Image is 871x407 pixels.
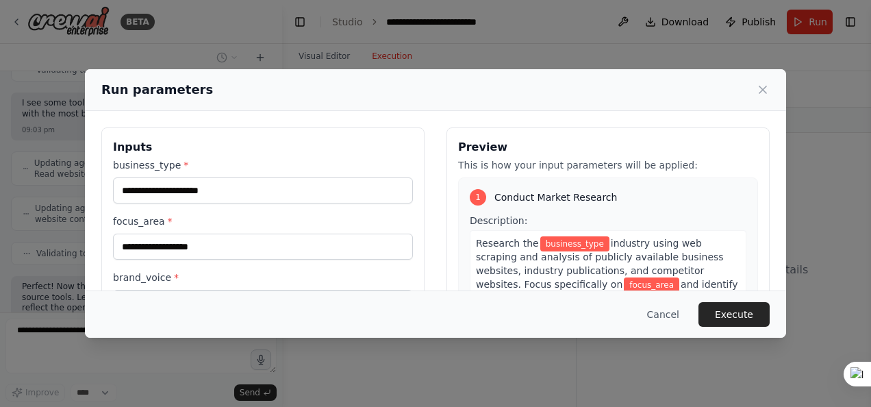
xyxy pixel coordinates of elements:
[113,214,413,228] label: focus_area
[458,139,758,156] h3: Preview
[636,302,690,327] button: Cancel
[113,158,413,172] label: business_type
[113,271,413,284] label: brand_voice
[698,302,770,327] button: Execute
[458,158,758,172] p: This is how your input parameters will be applied:
[476,238,724,290] span: industry using web scraping and analysis of publicly available business websites, industry public...
[476,238,539,249] span: Research the
[113,139,413,156] h3: Inputs
[624,277,679,293] span: Variable: focus_area
[470,189,486,206] div: 1
[470,215,527,226] span: Description:
[540,236,609,251] span: Variable: business_type
[494,190,617,204] span: Conduct Market Research
[101,80,213,99] h2: Run parameters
